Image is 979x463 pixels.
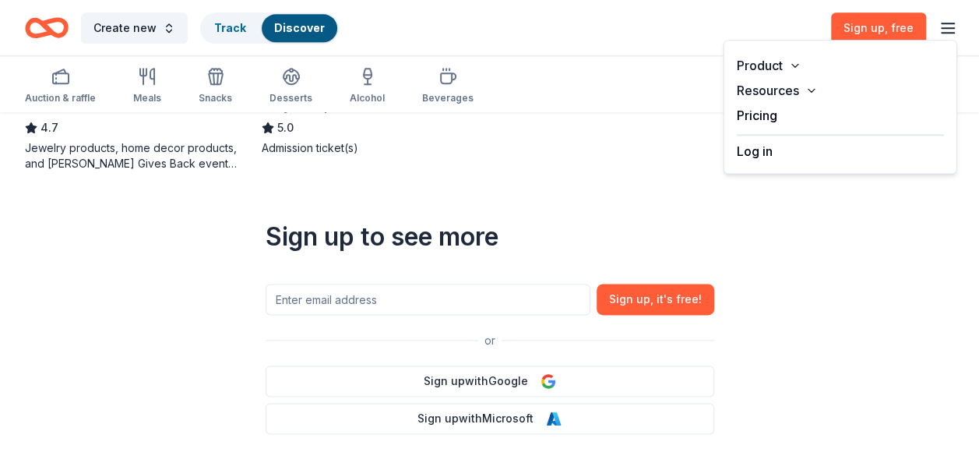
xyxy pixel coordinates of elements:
[274,21,325,34] a: Discover
[40,118,58,137] span: 4.7
[25,61,96,112] button: Auction & raffle
[214,21,246,34] a: Track
[25,9,69,46] a: Home
[737,142,773,161] button: Log in
[885,21,914,34] span: , free
[199,61,232,112] button: Snacks
[269,61,312,112] button: Desserts
[724,78,956,103] button: Resources
[266,403,714,434] button: Sign upwithMicrosoft
[133,61,161,112] button: Meals
[262,140,480,156] div: Admission ticket(s)
[350,61,385,112] button: Alcohol
[269,92,312,104] div: Desserts
[422,92,474,104] div: Beverages
[266,284,590,315] input: Enter email address
[737,108,777,123] a: Pricing
[546,411,562,426] img: Microsoft Logo
[266,221,714,253] div: Sign up to see more
[93,19,157,37] span: Create new
[650,290,702,309] span: , it ' s free!
[422,61,474,112] button: Beverages
[25,140,243,171] div: Jewelry products, home decor products, and [PERSON_NAME] Gives Back event in-store or online (or ...
[133,92,161,104] div: Meals
[597,284,714,315] button: Sign up, it's free!
[843,21,914,34] span: Sign up
[724,53,956,78] button: Product
[25,92,96,104] div: Auction & raffle
[200,12,339,44] button: TrackDiscover
[277,118,294,137] span: 5.0
[541,373,556,389] img: Google Logo
[350,92,385,104] div: Alcohol
[478,331,502,350] span: or
[199,92,232,104] div: Snacks
[81,12,188,44] button: Create new
[831,12,926,44] a: Sign up, free
[266,366,714,397] button: Sign upwithGoogle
